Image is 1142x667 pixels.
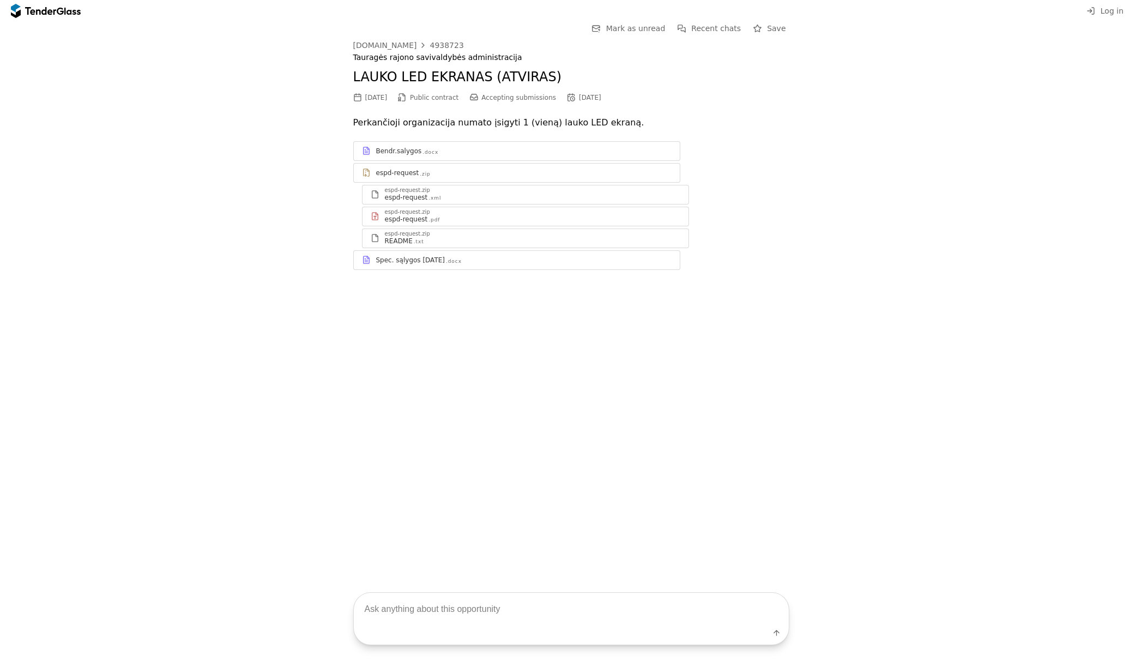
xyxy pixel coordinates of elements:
h2: LAUKO LED EKRANAS (ATVIRAS) [353,68,789,87]
a: [DOMAIN_NAME]4938723 [353,41,464,50]
a: espd-request.zip [353,163,680,183]
div: Tauragės rajono savivaldybės administracija [353,53,789,62]
div: README [385,237,413,245]
span: Mark as unread [606,24,666,33]
button: Recent chats [674,22,744,35]
a: Spec. sąlygos [DATE].docx [353,250,680,270]
div: espd-request.zip [385,188,430,193]
div: espd-request [385,193,428,202]
div: .zip [420,171,430,178]
span: Save [767,24,785,33]
div: espd-request.zip [385,209,430,215]
div: .xml [428,195,441,202]
button: Save [750,22,789,35]
div: [DATE] [365,94,388,101]
button: Mark as unread [589,22,669,35]
div: [DATE] [579,94,601,101]
div: Bendr.salygos [376,147,422,155]
span: Public contract [410,94,458,101]
div: espd-request [376,169,419,177]
a: espd-request.zipespd-request.xml [362,185,689,205]
div: .pdf [428,217,440,224]
span: Recent chats [691,24,741,33]
div: .docx [446,258,462,265]
span: Log in [1101,7,1123,15]
p: Perkančioji organizacija numato įsigyti 1 (vieną) lauko LED ekraną. [353,115,789,130]
div: Spec. sąlygos [DATE] [376,256,445,265]
a: espd-request.zipREADME.txt [362,229,689,248]
div: 4938723 [430,41,463,49]
button: Log in [1083,4,1127,18]
div: [DOMAIN_NAME] [353,41,417,49]
div: .docx [422,149,438,156]
span: Accepting submissions [481,94,556,101]
a: Bendr.salygos.docx [353,141,680,161]
div: .txt [414,238,424,245]
a: espd-request.zipespd-request.pdf [362,207,689,226]
div: espd-request.zip [385,231,430,237]
div: espd-request [385,215,428,224]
